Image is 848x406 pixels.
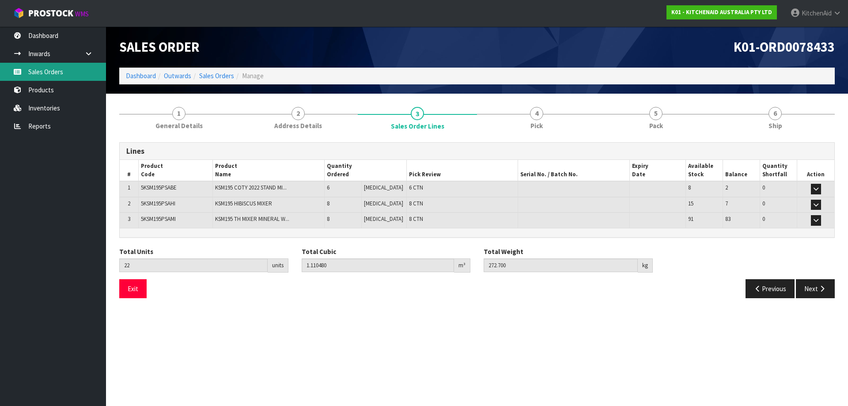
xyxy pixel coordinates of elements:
strong: K01 - KITCHENAID AUSTRALIA PTY LTD [671,8,772,16]
th: Action [797,160,834,181]
span: 8 CTN [409,200,423,207]
span: Pack [649,121,663,130]
span: 3 [128,215,130,223]
button: Previous [746,279,795,298]
span: 5KSM195PSAHI [141,200,175,207]
a: Sales Orders [199,72,234,80]
th: Balance [723,160,760,181]
span: 6 CTN [409,184,423,191]
input: Total Weight [484,258,638,272]
span: 1 [172,107,185,120]
span: Sales Order [119,38,200,55]
a: Dashboard [126,72,156,80]
th: Available Stock [685,160,723,181]
span: 6 [768,107,782,120]
div: units [268,258,288,273]
th: Quantity Ordered [324,160,406,181]
h3: Lines [126,147,828,156]
th: Quantity Shortfall [760,160,797,181]
span: General Details [155,121,203,130]
th: Product Code [138,160,212,181]
input: Total Cubic [302,258,454,272]
span: 0 [762,215,765,223]
span: 2 [725,184,728,191]
span: 8 [327,215,329,223]
span: Pick [530,121,543,130]
span: KSM195 HIBISCUS MIXER [215,200,272,207]
button: Next [796,279,835,298]
span: 2 [291,107,305,120]
span: 8 [688,184,691,191]
span: Manage [242,72,264,80]
span: K01-ORD0078433 [734,38,835,55]
div: kg [638,258,653,273]
span: 5KSM195PSAMI [141,215,176,223]
div: m³ [454,258,470,273]
input: Total Units [119,258,268,272]
span: KSM195 TH MIXER MINERAL W... [215,215,289,223]
span: [MEDICAL_DATA] [364,215,403,223]
span: 0 [762,200,765,207]
th: Serial No. / Batch No. [518,160,630,181]
a: Outwards [164,72,191,80]
label: Total Cubic [302,247,336,256]
span: Sales Order Lines [391,121,444,131]
span: 15 [688,200,693,207]
span: 8 CTN [409,215,423,223]
span: [MEDICAL_DATA] [364,200,403,207]
span: Sales Order Lines [119,136,835,305]
span: 0 [762,184,765,191]
span: 91 [688,215,693,223]
span: KSM195 COTY 2022 STAND MI... [215,184,287,191]
span: 1 [128,184,130,191]
button: Exit [119,279,147,298]
span: 6 [327,184,329,191]
small: WMS [75,10,89,18]
span: [MEDICAL_DATA] [364,184,403,191]
img: cube-alt.png [13,8,24,19]
span: 5KSM195PSABE [141,184,177,191]
span: Address Details [274,121,322,130]
span: 7 [725,200,728,207]
span: 3 [411,107,424,120]
span: ProStock [28,8,73,19]
span: 4 [530,107,543,120]
th: # [120,160,138,181]
th: Product Name [213,160,325,181]
label: Total Units [119,247,153,256]
label: Total Weight [484,247,523,256]
span: KitchenAid [802,9,832,17]
span: Ship [768,121,782,130]
span: 8 [327,200,329,207]
span: 5 [649,107,662,120]
span: 2 [128,200,130,207]
span: 83 [725,215,731,223]
th: Expiry Date [630,160,685,181]
th: Pick Review [406,160,518,181]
